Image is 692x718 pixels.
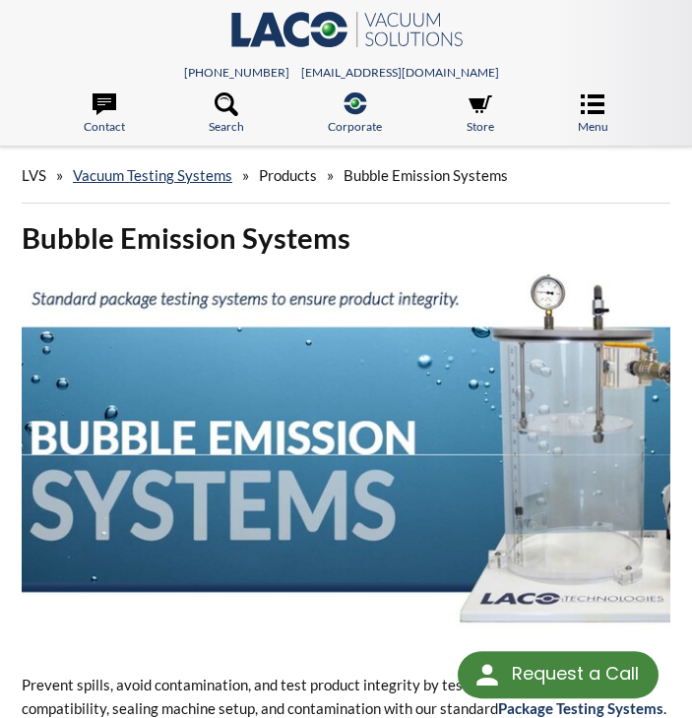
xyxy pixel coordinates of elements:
a: Contact [84,92,125,136]
a: Store [467,92,494,136]
span: Corporate [328,117,382,136]
div: Request a Call [512,651,639,696]
img: round button [472,659,503,690]
a: Vacuum Testing Systems [73,166,232,184]
a: Menu [578,92,608,136]
span: Products [259,166,317,184]
a: Search [209,92,244,136]
div: » » » [22,148,670,204]
a: [PHONE_NUMBER] [184,65,289,80]
strong: Package Testing Systems [498,699,663,717]
div: Request a Call [458,651,659,698]
img: Bubble Emission Systems header [22,272,670,636]
span: LVS [22,166,46,184]
span: Bubble Emission Systems [344,166,508,184]
h1: Bubble Emission Systems [22,219,670,257]
a: [EMAIL_ADDRESS][DOMAIN_NAME] [301,65,499,80]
